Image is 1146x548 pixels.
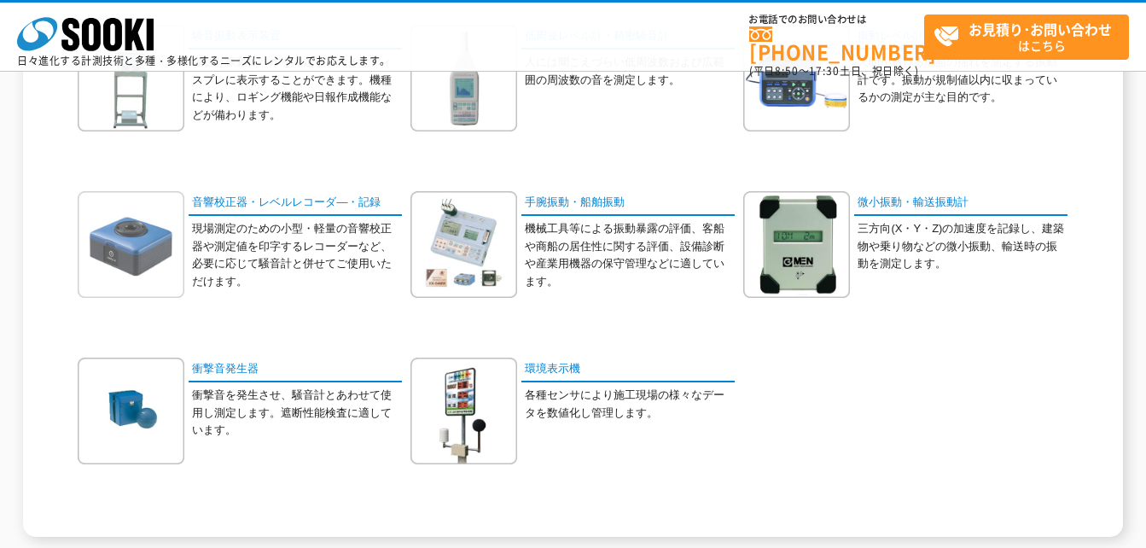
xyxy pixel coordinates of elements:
p: 三方向(X・Y・Z)の加速度を記録し、建築物や乗り物などの微小振動、輸送時の振動を測定します。 [858,220,1067,273]
img: 衝撃音発生器 [78,358,184,464]
p: 人間が感じる地面の揺れを測定する振動計です。振動が規制値以内に収まっているかの測定が主な目的です。 [858,54,1067,107]
a: 環境表示機 [521,358,735,382]
p: 日々進化する計測技術と多種・多様化するニーズにレンタルでお応えします。 [17,55,391,66]
span: 17:30 [809,63,840,79]
p: 機械工具等による振動暴露の評価、客船や商船の居住性に関する評価、設備診断や産業用機器の保守管理などに適しています。 [525,220,735,291]
img: 音響校正器・レベルレコーダ―・記録 [78,191,184,298]
p: 現場測定のための小型・軽量の音響校正器や測定値を印字するレコーダーなど、必要に応じて騒音計と併せてご使用いただけます。 [192,220,402,291]
span: 8:50 [775,63,799,79]
p: 騒音と振動レベルを測定し、大きなディスプレに表示することができます。機種により、ロギング機能や日報作成機能などが備わります。 [192,54,402,125]
a: [PHONE_NUMBER] [749,26,924,61]
p: 衝撃音を発生させ、騒音計とあわせて使用し測定します。遮断性能検査に適しています。 [192,387,402,440]
p: 各種センサにより施工現場の様々なデータを数値化し管理します。 [525,387,735,423]
span: はこちら [934,15,1128,58]
a: 微小振動・輸送振動計 [854,191,1067,216]
span: (平日 ～ 土日、祝日除く) [749,63,918,79]
a: お見積り･お問い合わせはこちら [924,15,1129,60]
img: 手腕振動・船舶振動 [410,191,517,298]
span: お電話でのお問い合わせは [749,15,924,25]
img: 環境表示機 [410,358,517,464]
strong: お見積り･お問い合わせ [969,19,1112,39]
a: 音響校正器・レベルレコーダ―・記録 [189,191,402,216]
a: 手腕振動・船舶振動 [521,191,735,216]
img: 微小振動・輸送振動計 [743,191,850,298]
a: 衝撃音発生器 [189,358,402,382]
